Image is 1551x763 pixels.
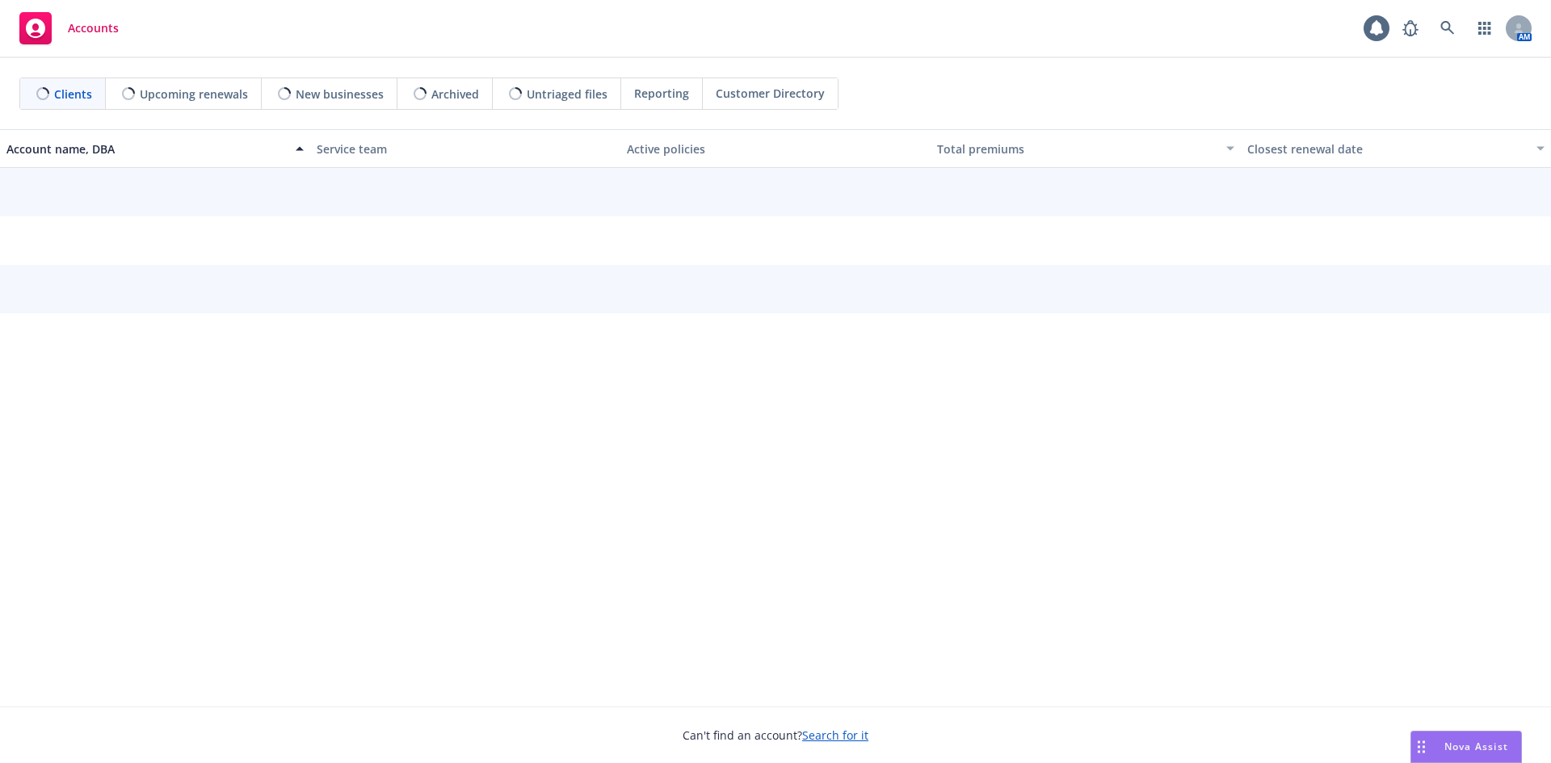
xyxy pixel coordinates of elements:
span: Nova Assist [1444,740,1508,753]
button: Closest renewal date [1241,129,1551,168]
div: Total premiums [937,140,1217,157]
div: Closest renewal date [1247,140,1527,157]
span: Untriaged files [527,86,607,103]
div: Drag to move [1411,732,1431,762]
a: Search for it [802,727,868,743]
span: Archived [431,86,479,103]
button: Service team [310,129,620,168]
span: Clients [54,86,92,103]
div: Service team [317,140,614,157]
a: Report a Bug [1394,12,1427,44]
a: Search [1431,12,1464,44]
span: Upcoming renewals [140,86,248,103]
span: Can't find an account? [683,727,868,744]
a: Accounts [13,6,125,51]
span: New businesses [296,86,384,103]
span: Customer Directory [716,85,825,102]
span: Accounts [68,22,119,35]
button: Nova Assist [1410,731,1522,763]
div: Active policies [627,140,924,157]
button: Active policies [620,129,931,168]
div: Account name, DBA [6,140,286,157]
button: Total premiums [931,129,1241,168]
span: Reporting [634,85,689,102]
a: Switch app [1469,12,1501,44]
